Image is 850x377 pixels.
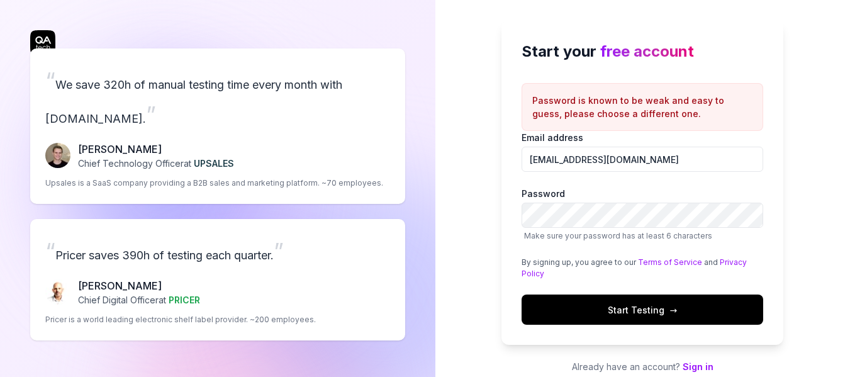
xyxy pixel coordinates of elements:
p: Pricer saves 390h of testing each quarter. [45,234,390,268]
p: Chief Digital Officer at [78,293,200,307]
h2: Start your [522,40,763,63]
a: “Pricer saves 390h of testing each quarter.”Chris Chalkitis[PERSON_NAME]Chief Digital Officerat P... [30,219,405,340]
p: [PERSON_NAME] [78,278,200,293]
span: → [669,303,677,317]
span: Start Testing [608,303,677,317]
input: PasswordMake sure your password has at least 6 characters [522,203,763,228]
label: Password [522,187,763,242]
label: Email address [522,131,763,172]
span: free account [600,42,694,60]
span: ” [274,237,284,265]
p: Password is known to be weak and easy to guess, please choose a different one. [532,94,752,120]
span: UPSALES [194,158,234,169]
span: Make sure your password has at least 6 characters [524,231,712,240]
span: PRICER [169,295,200,305]
span: “ [45,237,55,265]
a: Terms of Service [638,257,702,267]
p: Already have an account? [501,360,783,373]
p: Chief Technology Officer at [78,157,234,170]
span: ” [146,101,156,128]
span: “ [45,67,55,94]
a: Sign in [683,361,713,372]
p: [PERSON_NAME] [78,142,234,157]
p: We save 320h of manual testing time every month with [DOMAIN_NAME]. [45,64,390,132]
img: Chris Chalkitis [45,279,70,305]
p: Pricer is a world leading electronic shelf label provider. ~200 employees. [45,314,316,325]
div: By signing up, you agree to our and [522,257,763,279]
p: Upsales is a SaaS company providing a B2B sales and marketing platform. ~70 employees. [45,177,383,189]
img: Fredrik Seidl [45,143,70,168]
input: Email address [522,147,763,172]
a: “We save 320h of manual testing time every month with [DOMAIN_NAME].”Fredrik Seidl[PERSON_NAME]Ch... [30,48,405,204]
button: Start Testing→ [522,295,763,325]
